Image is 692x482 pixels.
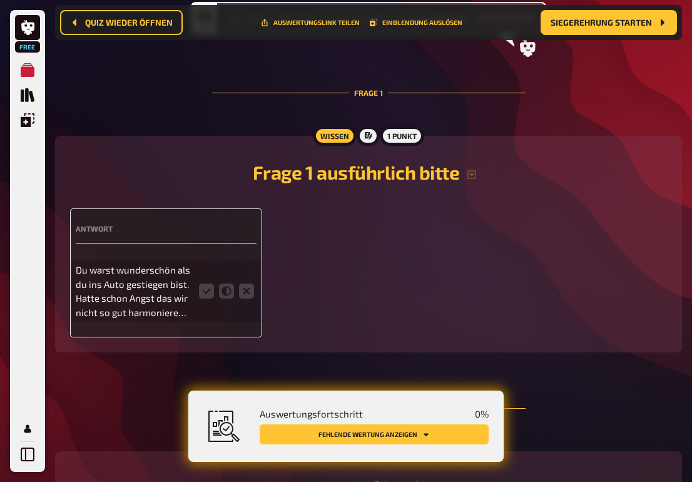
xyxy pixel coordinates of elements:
span: 0 % [475,408,489,419]
span: Siegerehrung starten [551,18,652,27]
div: Wissen [313,126,357,146]
button: Fehlende Wertung anzeigen [260,424,489,444]
a: Quiz Sammlung [15,83,40,108]
a: Meine Quizze [15,58,40,83]
button: Quiz wieder öffnen [60,10,183,35]
button: Teile diese URL mit Leuten, die dir bei der Auswertung helfen dürfen. [261,19,360,26]
button: Einblendung auslösen [370,19,462,26]
h2: Frage 1 ausführlich bitte [70,161,667,183]
p: Du warst wunderschön als du ins Auto gestiegen bist. Hatte schon Angst das wir nicht so gut harmo... [76,263,191,319]
span: Free [16,43,39,51]
div: Frage 1 [212,57,526,128]
div: Frage 2 [212,372,526,444]
span: Quiz wieder öffnen [85,18,173,27]
h4: Antwort [76,224,257,233]
a: Mein Konto [15,416,40,441]
button: Siegerehrung starten [541,10,677,35]
div: 1 Punkt [380,126,424,146]
span: Auswertungsfortschritt [260,408,363,419]
a: Einblendungen [15,108,40,133]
